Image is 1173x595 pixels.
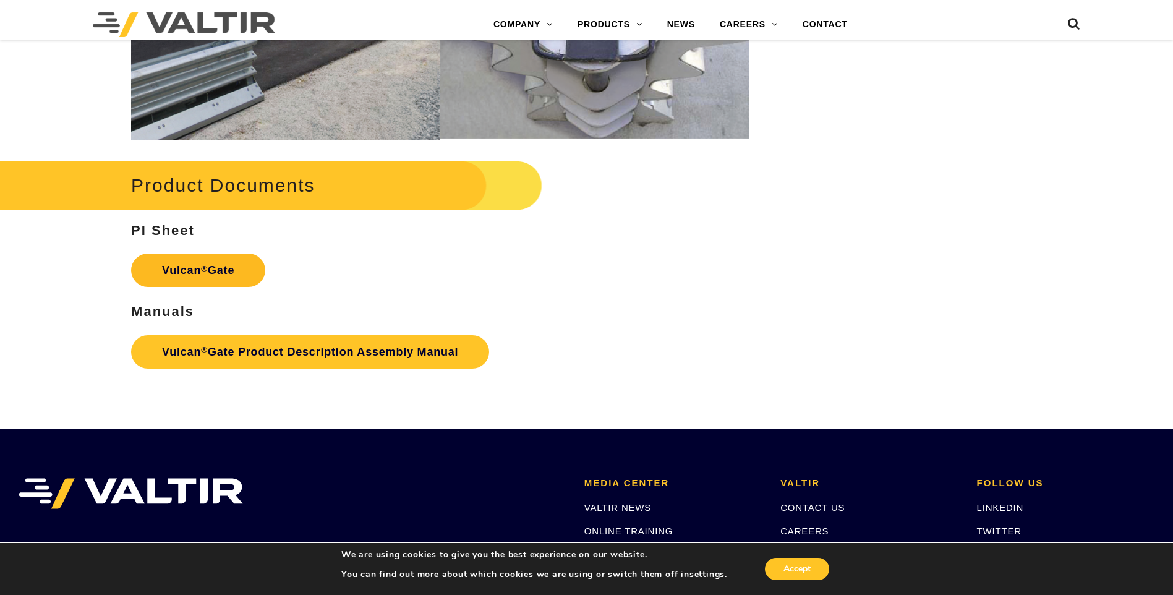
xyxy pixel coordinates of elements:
[765,558,829,580] button: Accept
[131,304,194,319] strong: Manuals
[780,526,829,536] a: CAREERS
[689,569,725,580] button: settings
[201,264,208,273] sup: ®
[584,502,651,513] a: VALTIR NEWS
[790,12,860,37] a: CONTACT
[707,12,790,37] a: CAREERS
[584,478,762,489] h2: MEDIA CENTER
[131,335,489,369] a: Vulcan®Gate Product Description Assembly Manual
[481,12,565,37] a: COMPANY
[131,254,265,287] a: Vulcan®Gate
[162,264,234,276] strong: Vulcan Gate
[341,549,727,560] p: We are using cookies to give you the best experience on our website.
[655,12,707,37] a: NEWS
[131,223,195,238] strong: PI Sheet
[93,12,275,37] img: Valtir
[977,526,1022,536] a: TWITTER
[977,478,1154,489] h2: FOLLOW US
[565,12,655,37] a: PRODUCTS
[780,502,845,513] a: CONTACT US
[341,569,727,580] p: You can find out more about which cookies we are using or switch them off in .
[201,345,208,354] sup: ®
[584,526,673,536] a: ONLINE TRAINING
[19,478,243,509] img: VALTIR
[977,502,1024,513] a: LINKEDIN
[780,478,958,489] h2: VALTIR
